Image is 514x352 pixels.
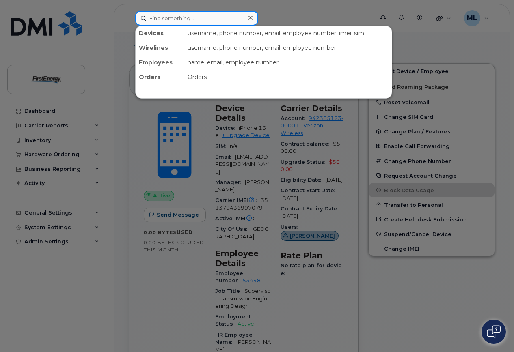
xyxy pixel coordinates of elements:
[184,41,392,55] div: username, phone number, email, employee number
[136,26,184,41] div: Devices
[184,26,392,41] div: username, phone number, email, employee number, imei, sim
[136,70,184,84] div: Orders
[136,41,184,55] div: Wirelines
[487,325,501,338] img: Open chat
[184,55,392,70] div: name, email, employee number
[136,55,184,70] div: Employees
[135,11,258,26] input: Find something...
[184,70,392,84] div: Orders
